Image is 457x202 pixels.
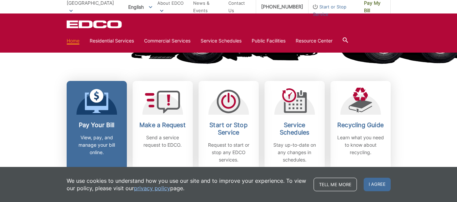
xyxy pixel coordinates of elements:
[138,134,188,149] p: Send a service request to EDCO.
[67,20,123,28] a: EDCD logo. Return to the homepage.
[67,81,127,170] a: Pay Your Bill View, pay, and manage your bill online.
[72,134,122,156] p: View, pay, and manage your bill online.
[204,141,254,164] p: Request to start or stop any EDCO services.
[90,37,134,45] a: Residential Services
[204,121,254,136] h2: Start or Stop Service
[72,121,122,129] h2: Pay Your Bill
[201,37,242,45] a: Service Schedules
[270,141,320,164] p: Stay up-to-date on any changes in schedules.
[67,37,79,45] a: Home
[133,81,193,170] a: Make a Request Send a service request to EDCO.
[67,177,307,192] p: We use cookies to understand how you use our site and to improve your experience. To view our pol...
[144,37,190,45] a: Commercial Services
[314,178,357,191] a: Tell me more
[265,81,325,170] a: Service Schedules Stay up-to-date on any changes in schedules.
[134,184,170,192] a: privacy policy
[296,37,333,45] a: Resource Center
[252,37,285,45] a: Public Facilities
[270,121,320,136] h2: Service Schedules
[123,1,157,12] span: English
[138,121,188,129] h2: Make a Request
